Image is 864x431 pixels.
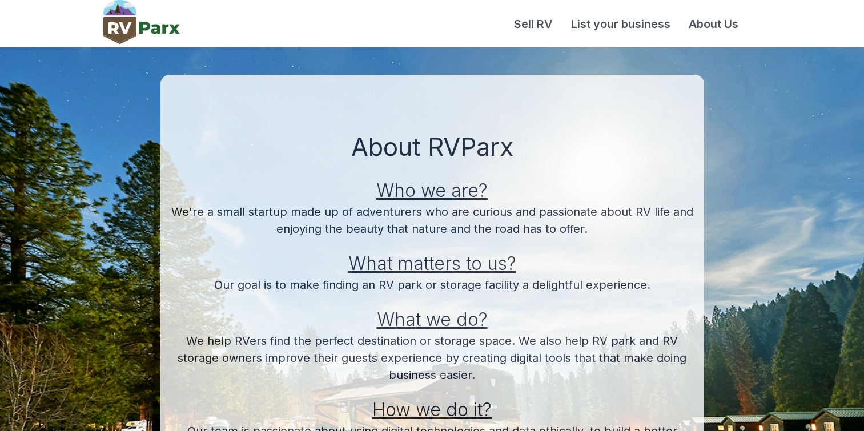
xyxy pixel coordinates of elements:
a: About Us [680,15,748,33]
p: We're a small startup made up of adventurers who are curious and passionate about RV life and enj... [165,203,700,237]
h1: About RVParx [165,130,700,164]
a: Sell RV [505,15,562,33]
h2: Who we are? [165,164,700,203]
p: Our goal is to make finding an RV park or storage facility a delightful experience. [165,276,700,293]
p: We help RVers find the perfect destination or storage space. We also help RV park and RV storage ... [165,332,700,384]
h2: How we do it? [165,384,700,422]
a: List your business [562,15,680,33]
h2: What we do? [165,293,700,332]
h2: What matters to us? [165,237,700,276]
